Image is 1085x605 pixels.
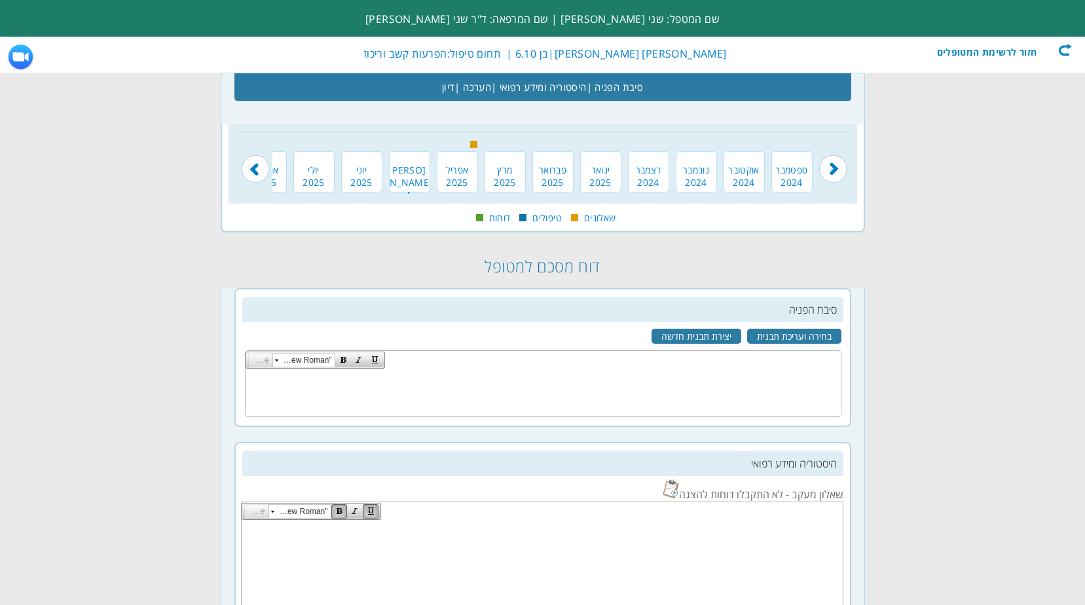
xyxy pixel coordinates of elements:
span: 2024 [629,176,669,189]
a: Bold [331,504,347,519]
div: שאלון מעקב - לא התקבלו דוחות להצגה [242,479,843,502]
a: Bold [335,352,351,368]
a: Size [248,353,272,367]
a: יצירת תבנית חדשה [652,329,741,344]
div: חזור לרשימת המטופלים [921,43,1072,56]
span: Size [251,505,265,518]
span: 2025 [533,176,573,189]
span: סיבת הפניה | [587,74,644,100]
span: דוחות [489,211,511,224]
a: בחירה ועריכת תבנית [747,329,841,344]
span: "Times New Roman" [280,354,332,367]
label: הפרעות קשב וריכוז [363,46,447,61]
h2: היסטוריה ומידע רפואי [242,451,843,476]
img: copyReport.png [663,479,679,498]
a: Italic [347,504,363,519]
span: שאלונים [584,211,616,224]
span: | תחום טיפול: [360,46,512,61]
span: דצמבר [629,164,669,176]
span: הערכה | [454,74,491,100]
span: טיפולים [532,211,561,224]
a: Underline [363,504,378,519]
span: 2025 [342,176,382,189]
span: 2024 [772,176,812,189]
span: יוני [342,164,382,176]
span: 2025 [437,176,477,189]
span: 2025 [581,176,621,189]
span: נובמבר [676,164,716,176]
span: 2025 [485,176,525,189]
h2: סיבת הפניה [242,297,843,322]
span: ינואר [581,164,621,176]
a: "Times New Roman" [272,353,335,367]
span: יולי [294,164,334,176]
img: prev [818,138,847,183]
span: שם המטפל: שני [PERSON_NAME] | שם המרפאה: ד"ר שני [PERSON_NAME] [365,12,720,26]
label: בן 6.10 [515,46,549,61]
a: Size [244,504,268,519]
span: Size [255,354,269,367]
span: 2024 [676,176,716,189]
span: מרץ [485,164,525,176]
a: Underline [367,352,382,368]
iframe: Rich text editor with ID ctl00_MainContent_ctl03_txt [246,369,841,416]
span: פברואר [533,164,573,176]
span: דיון [442,74,455,100]
span: ספטמבר [772,164,812,176]
span: "Times New Roman" [276,505,328,518]
h2: דוח מסכם למטופל [221,247,865,285]
span: היסטוריה ומידע רפואי | [491,74,586,100]
span: [PERSON_NAME] [390,164,430,201]
a: Italic [351,352,367,368]
span: אפריל [437,164,477,176]
span: 2024 [724,176,764,189]
img: ZoomMeetingIcon.png [7,43,35,71]
div: | [229,43,726,64]
img: next [241,138,270,183]
a: "Times New Roman" [268,504,331,519]
span: אוקטובר [724,164,764,176]
span: 2025 [294,176,334,189]
span: [PERSON_NAME] [PERSON_NAME] [555,46,727,61]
